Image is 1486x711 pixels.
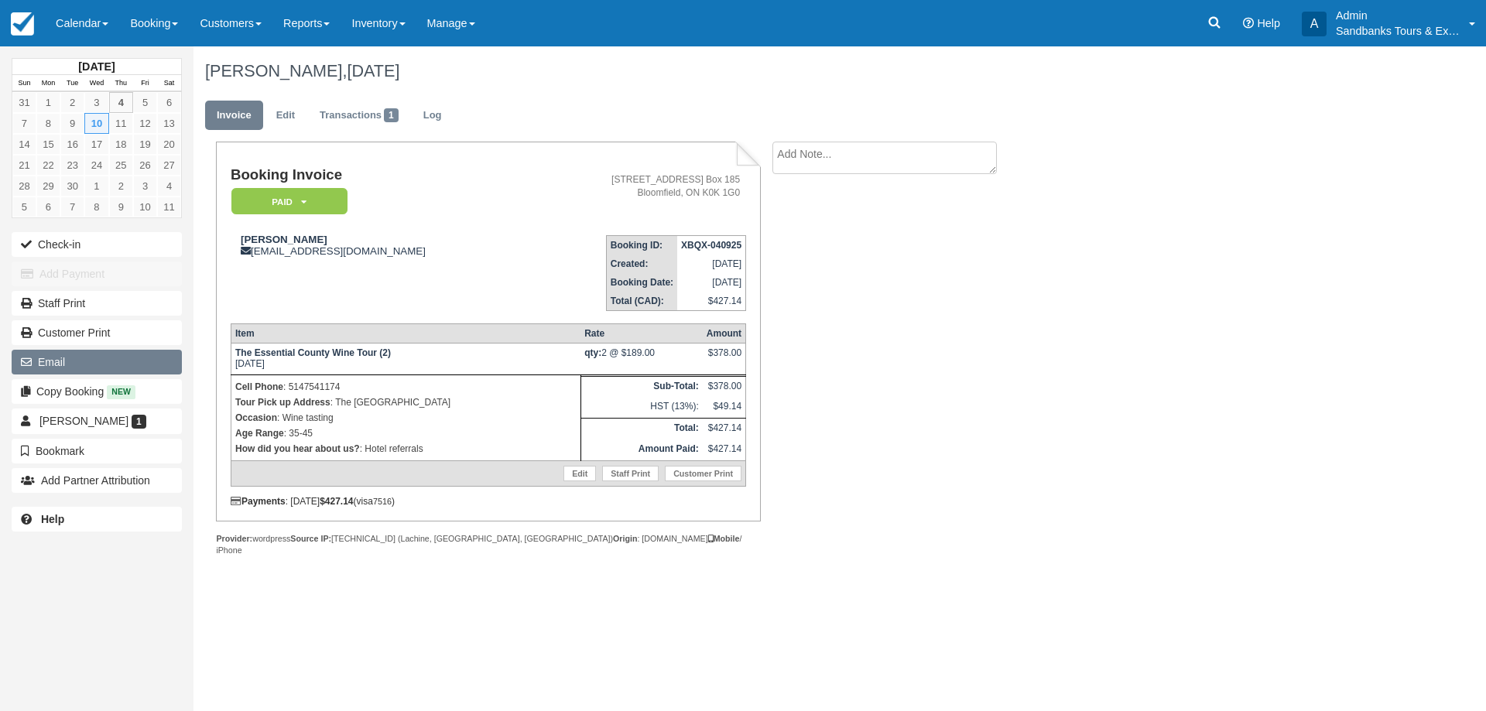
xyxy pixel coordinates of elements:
img: checkfront-main-nav-mini-logo.png [11,12,34,36]
a: 24 [84,155,108,176]
a: Help [12,507,182,532]
strong: The Essential County Wine Tour (2) [235,347,391,358]
a: [PERSON_NAME] 1 [12,408,182,433]
a: 4 [109,92,133,113]
span: Help [1257,17,1280,29]
h1: Booking Invoice [231,167,530,183]
button: Check-in [12,232,182,257]
div: A [1302,12,1327,36]
a: Customer Print [665,466,741,481]
td: $427.14 [703,439,746,460]
strong: Tour Pick up Address [235,397,330,408]
a: 26 [133,155,157,176]
a: 14 [12,134,36,155]
a: 5 [12,197,36,217]
div: wordpress [TECHNICAL_ID] (Lachine, [GEOGRAPHIC_DATA], [GEOGRAPHIC_DATA]) : [DOMAIN_NAME] / iPhone [216,533,760,556]
strong: Mobile [708,534,740,543]
a: 7 [60,197,84,217]
address: [STREET_ADDRESS] Box 185 Bloomfield, ON K0K 1G0 [536,173,740,200]
a: 5 [133,92,157,113]
a: 15 [36,134,60,155]
strong: Payments [231,496,286,507]
th: Booking ID: [606,236,677,255]
th: Sun [12,75,36,92]
td: $427.14 [703,419,746,439]
a: 10 [84,113,108,134]
a: Edit [265,101,306,131]
strong: Cell Phone [235,381,283,392]
a: 19 [133,134,157,155]
strong: Source IP: [290,534,331,543]
a: 11 [109,113,133,134]
th: Thu [109,75,133,92]
a: 7 [12,113,36,134]
a: 18 [109,134,133,155]
a: 28 [12,176,36,197]
p: : Hotel referrals [235,441,577,456]
strong: How did you hear about us? [235,443,360,454]
a: 1 [84,176,108,197]
a: Staff Print [12,291,182,316]
a: 9 [60,113,84,134]
b: Help [41,513,64,525]
div: : [DATE] (visa ) [231,496,746,507]
a: 11 [157,197,181,217]
th: Created: [606,255,677,273]
p: : 5147541174 [235,379,577,395]
th: Fri [133,75,157,92]
strong: [PERSON_NAME] [241,234,327,245]
a: 4 [157,176,181,197]
a: 8 [36,113,60,134]
td: HST (13%): [580,397,703,418]
a: 22 [36,155,60,176]
td: $427.14 [677,292,746,311]
a: 13 [157,113,181,134]
a: Customer Print [12,320,182,345]
th: Mon [36,75,60,92]
strong: Occasion [235,412,277,423]
a: 2 [109,176,133,197]
a: 8 [84,197,108,217]
th: Amount Paid: [580,439,703,460]
a: 2 [60,92,84,113]
th: Item [231,324,580,344]
a: 17 [84,134,108,155]
strong: $427.14 [320,496,353,507]
a: 6 [157,92,181,113]
td: $49.14 [703,397,746,418]
strong: XBQX-040925 [681,240,741,251]
a: 29 [36,176,60,197]
th: Booking Date: [606,273,677,292]
th: Total: [580,419,703,439]
th: Total (CAD): [606,292,677,311]
p: : 35-45 [235,426,577,441]
a: 23 [60,155,84,176]
th: Wed [84,75,108,92]
td: [DATE] [677,273,746,292]
td: [DATE] [231,344,580,375]
a: Edit [563,466,596,481]
a: 20 [157,134,181,155]
a: 30 [60,176,84,197]
p: Sandbanks Tours & Experiences [1336,23,1460,39]
th: Rate [580,324,703,344]
a: Paid [231,187,342,216]
a: 25 [109,155,133,176]
em: Paid [231,188,348,215]
a: 21 [12,155,36,176]
p: Admin [1336,8,1460,23]
a: 3 [133,176,157,197]
td: [DATE] [677,255,746,273]
a: 16 [60,134,84,155]
a: Invoice [205,101,263,131]
th: Sat [157,75,181,92]
th: Sub-Total: [580,376,703,397]
strong: [DATE] [78,60,115,73]
strong: Provider: [216,534,252,543]
a: 10 [133,197,157,217]
span: [DATE] [347,61,399,80]
td: $378.00 [703,376,746,397]
th: Amount [703,324,746,344]
button: Add Partner Attribution [12,468,182,493]
button: Copy Booking New [12,379,182,404]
